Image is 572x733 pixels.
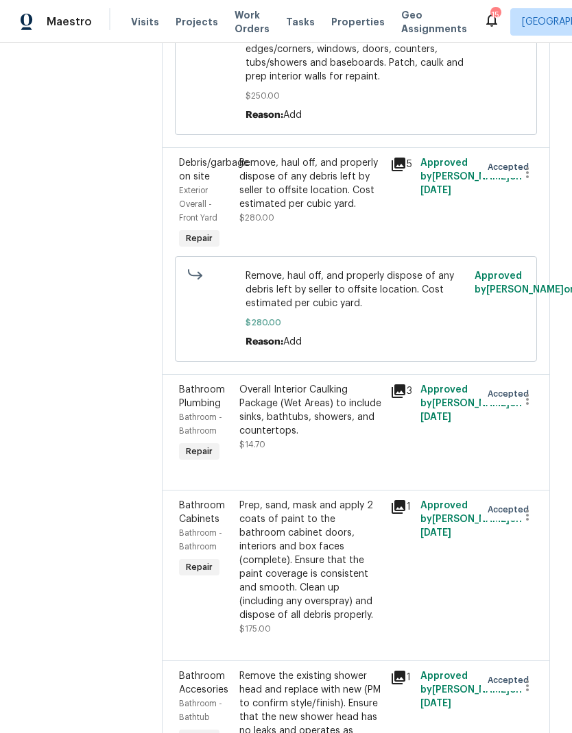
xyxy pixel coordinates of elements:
span: Exterior Overall - Front Yard [179,186,217,222]
span: Remove, haul off, and properly dispose of any debris left by seller to offsite location. Cost est... [246,269,467,310]
span: Visits [131,15,159,29]
div: 5 [390,156,412,173]
span: [DATE] [420,412,451,422]
span: [DATE] [420,186,451,195]
span: Reason: [246,337,283,347]
span: $250.00 [246,89,467,103]
div: 1 [390,499,412,515]
span: Accepted [488,387,534,401]
span: $280.00 [246,316,467,330]
span: $175.00 [239,625,271,633]
span: Reason: [246,110,283,120]
span: Add [283,110,302,120]
span: $14.70 [239,440,265,449]
span: Repair [180,232,218,245]
span: $280.00 [239,214,274,222]
span: Projects [176,15,218,29]
span: Approved by [PERSON_NAME] on [420,385,522,422]
span: Maestro [47,15,92,29]
span: Bathroom Cabinets [179,501,225,524]
div: 15 [490,8,500,22]
div: Overall Interior Caulking Package (Wet Areas) to include sinks, bathtubs, showers, and countertops. [239,383,382,438]
span: Bathroom Accesories [179,671,228,695]
span: Accepted [488,503,534,517]
span: Properties [331,15,385,29]
span: [DATE] [420,528,451,538]
span: Tasks [286,17,315,27]
span: Bathroom - Bathtub [179,699,222,721]
span: Work Orders [235,8,270,36]
span: Approved by [PERSON_NAME] on [420,671,522,708]
span: Accepted [488,673,534,687]
span: Add [283,337,302,347]
span: Accepted [488,160,534,174]
span: Approved by [PERSON_NAME] on [420,501,522,538]
span: Bathroom Plumbing [179,385,225,408]
span: Geo Assignments [401,8,467,36]
span: Repair [180,560,218,574]
div: Remove, haul off, and properly dispose of any debris left by seller to offsite location. Cost est... [239,156,382,211]
span: Approved by [PERSON_NAME] on [420,158,522,195]
div: 1 [390,669,412,686]
span: Bathroom - Bathroom [179,413,222,435]
div: Prep, sand, mask and apply 2 coats of paint to the bathroom cabinet doors, interiors and box face... [239,499,382,622]
span: Debris/garbage on site [179,158,249,182]
div: 3 [390,383,412,399]
span: Bathroom - Bathroom [179,529,222,551]
span: Repair [180,445,218,458]
span: [DATE] [420,699,451,708]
